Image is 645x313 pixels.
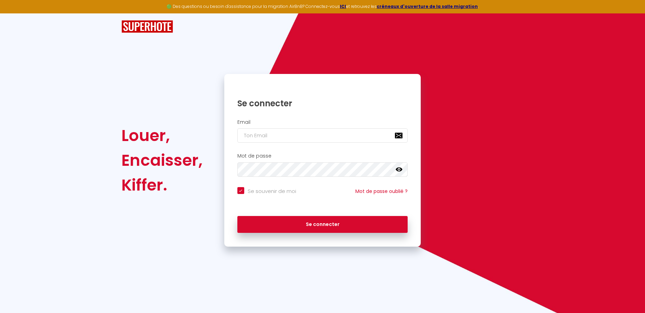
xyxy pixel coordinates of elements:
div: Kiffer. [121,173,203,197]
h2: Email [237,119,408,125]
h1: Se connecter [237,98,408,109]
a: ICI [340,3,346,9]
a: Mot de passe oublié ? [355,188,408,195]
h2: Mot de passe [237,153,408,159]
button: Ouvrir le widget de chat LiveChat [6,3,26,23]
a: créneaux d'ouverture de la salle migration [377,3,478,9]
div: Louer, [121,123,203,148]
button: Se connecter [237,216,408,233]
div: Encaisser, [121,148,203,173]
input: Ton Email [237,128,408,143]
img: SuperHote logo [121,20,173,33]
